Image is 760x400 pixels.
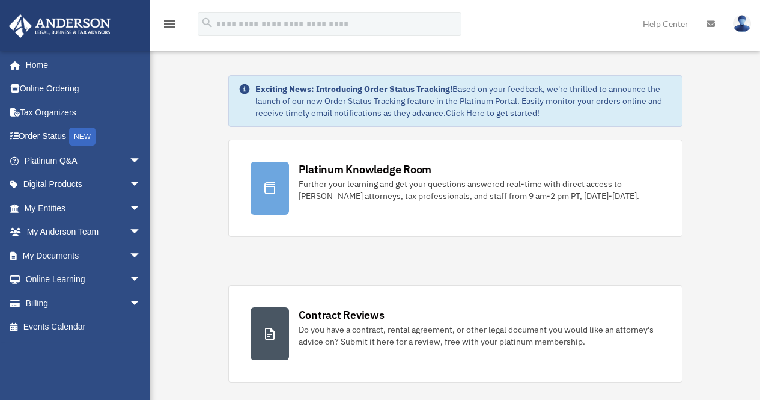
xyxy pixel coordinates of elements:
[733,15,751,32] img: User Pic
[299,324,660,348] div: Do you have a contract, rental agreement, or other legal document you would like an attorney's ad...
[446,108,540,118] a: Click Here to get started!
[8,268,159,292] a: Online Learningarrow_drop_down
[8,291,159,315] a: Billingarrow_drop_down
[8,100,159,125] a: Tax Organizers
[255,84,452,94] strong: Exciting News: Introducing Order Status Tracking!
[8,173,159,197] a: Digital Productsarrow_drop_down
[129,149,153,173] span: arrow_drop_down
[8,125,159,149] a: Order StatusNEW
[299,307,385,322] div: Contract Reviews
[162,17,177,31] i: menu
[162,21,177,31] a: menu
[8,53,153,77] a: Home
[129,173,153,197] span: arrow_drop_down
[8,244,159,268] a: My Documentsarrow_drop_down
[8,196,159,220] a: My Entitiesarrow_drop_down
[8,77,159,101] a: Online Ordering
[8,149,159,173] a: Platinum Q&Aarrow_drop_down
[8,220,159,244] a: My Anderson Teamarrow_drop_down
[129,291,153,316] span: arrow_drop_down
[299,178,660,202] div: Further your learning and get your questions answered real-time with direct access to [PERSON_NAM...
[8,315,159,339] a: Events Calendar
[228,140,682,237] a: Platinum Knowledge Room Further your learning and get your questions answered real-time with dire...
[129,244,153,268] span: arrow_drop_down
[5,14,114,38] img: Anderson Advisors Platinum Portal
[69,128,96,146] div: NEW
[129,268,153,292] span: arrow_drop_down
[129,220,153,245] span: arrow_drop_down
[129,196,153,221] span: arrow_drop_down
[299,162,432,177] div: Platinum Knowledge Room
[201,16,214,29] i: search
[255,83,672,119] div: Based on your feedback, we're thrilled to announce the launch of our new Order Status Tracking fe...
[228,285,682,383] a: Contract Reviews Do you have a contract, rental agreement, or other legal document you would like...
